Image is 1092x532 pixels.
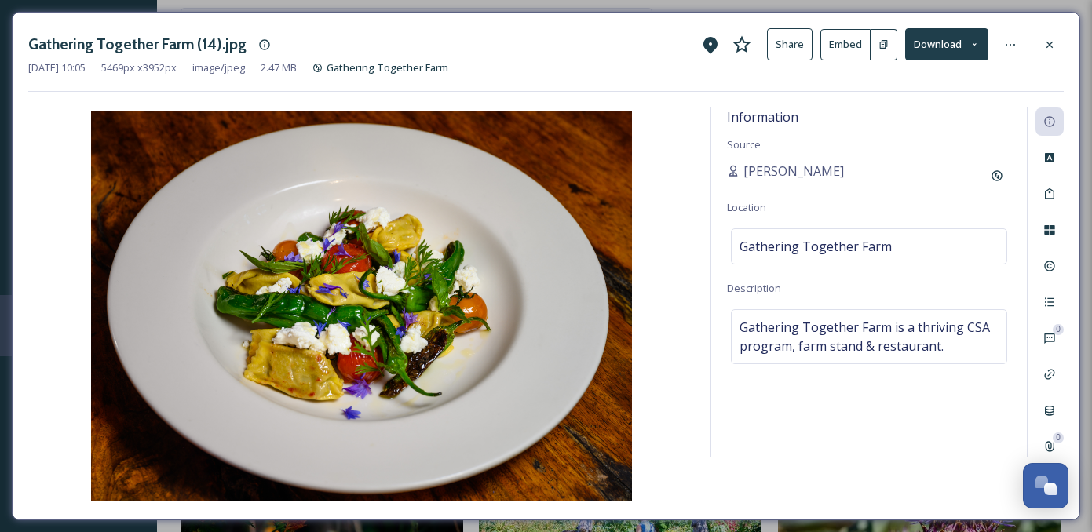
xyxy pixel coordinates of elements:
[28,60,86,75] span: [DATE] 10:05
[820,29,871,60] button: Embed
[261,60,297,75] span: 2.47 MB
[740,318,999,355] span: Gathering Together Farm is a thriving CSA program, farm stand & restaurant.
[1053,324,1064,335] div: 0
[1023,463,1068,508] button: Open Chat
[727,200,766,214] span: Location
[767,28,813,60] button: Share
[28,33,247,56] h3: Gathering Together Farm (14).jpg
[101,60,177,75] span: 5469 px x 3952 px
[905,28,988,60] button: Download
[327,60,448,75] span: Gathering Together Farm
[28,111,695,501] img: Gathering%20Together%20Farm%20(14).jpg
[192,60,245,75] span: image/jpeg
[743,162,844,180] span: [PERSON_NAME]
[727,108,798,126] span: Information
[727,281,781,295] span: Description
[740,237,892,256] span: Gathering Together Farm
[727,137,761,151] span: Source
[1053,432,1064,443] div: 0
